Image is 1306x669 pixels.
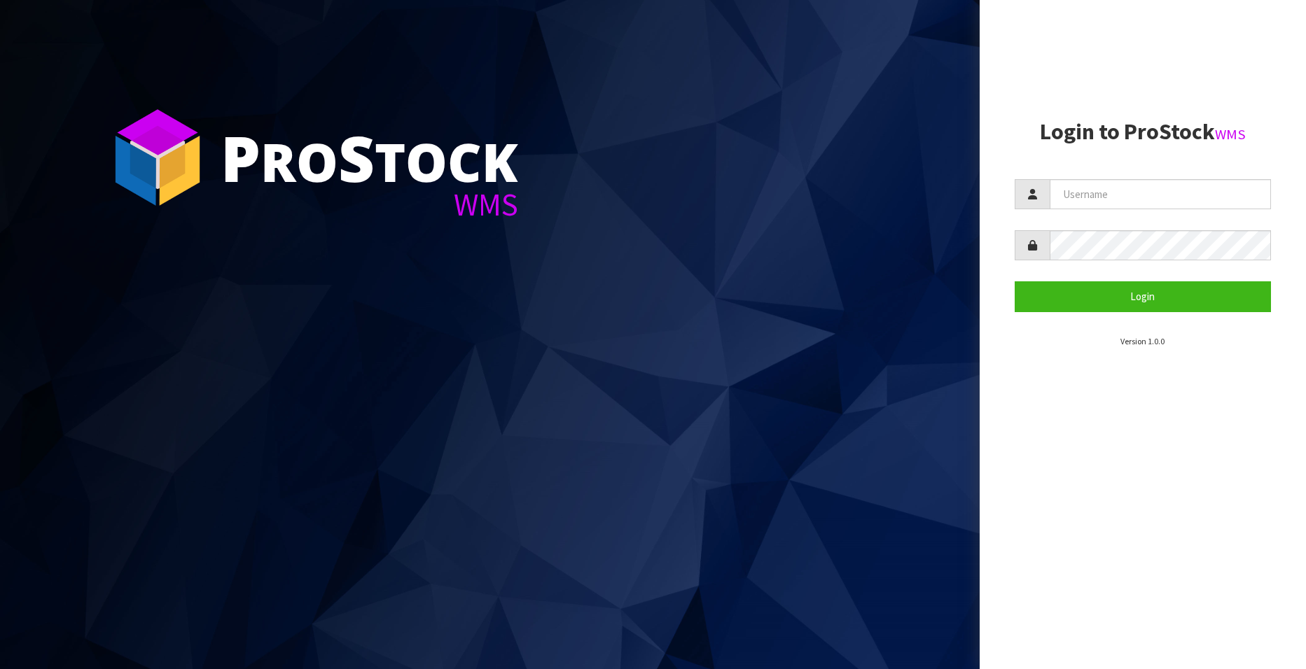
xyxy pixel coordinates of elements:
[1120,336,1165,346] small: Version 1.0.0
[221,115,260,200] span: P
[338,115,375,200] span: S
[1050,179,1271,209] input: Username
[1215,125,1246,143] small: WMS
[105,105,210,210] img: ProStock Cube
[1015,281,1271,311] button: Login
[221,126,518,189] div: ro tock
[221,189,518,220] div: WMS
[1015,120,1271,144] h2: Login to ProStock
